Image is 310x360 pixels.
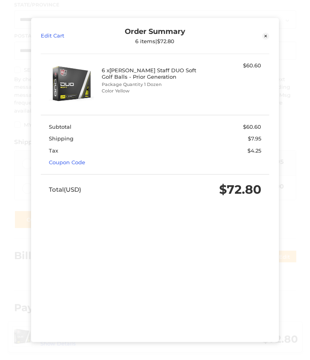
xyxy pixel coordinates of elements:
h4: 6 x [PERSON_NAME] Staff DUO Soft Golf Balls - Prior Generation [102,67,206,80]
a: Edit Cart [41,27,98,45]
span: Total (USD) [49,186,81,193]
span: $7.95 [248,135,261,142]
div: 6 items | $72.80 [98,38,212,44]
span: Subtotal [49,123,71,130]
a: Coupon Code [49,159,85,165]
span: $60.60 [243,123,261,130]
div: $60.60 [208,62,262,70]
div: Order Summary [98,27,212,45]
span: Shipping [49,135,73,142]
li: Color Yellow [102,88,206,94]
span: Tax [49,147,58,153]
li: Package Quantity 1 Dozen [102,81,206,88]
